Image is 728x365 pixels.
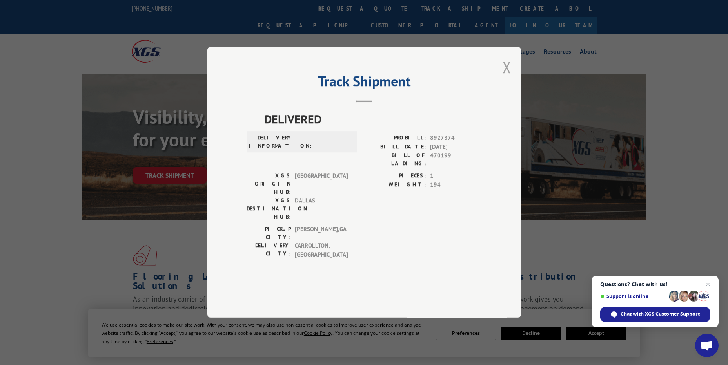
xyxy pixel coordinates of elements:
span: 470199 [430,152,482,168]
span: Support is online [600,293,666,299]
label: BILL OF LADING: [364,152,426,168]
span: 1 [430,172,482,181]
span: DELIVERED [264,110,482,128]
button: Close modal [503,57,511,78]
label: BILL DATE: [364,143,426,152]
span: CARROLLTON , [GEOGRAPHIC_DATA] [295,242,348,259]
label: DELIVERY INFORMATION: [249,134,293,150]
span: 8927374 [430,134,482,143]
label: PIECES: [364,172,426,181]
span: Close chat [703,280,713,289]
h2: Track Shipment [247,76,482,90]
label: XGS ORIGIN HUB: [247,172,291,197]
span: [GEOGRAPHIC_DATA] [295,172,348,197]
div: Open chat [695,334,719,357]
span: DALLAS [295,197,348,221]
label: PICKUP CITY: [247,225,291,242]
span: [PERSON_NAME] , GA [295,225,348,242]
div: Chat with XGS Customer Support [600,307,710,322]
label: WEIGHT: [364,181,426,190]
label: PROBILL: [364,134,426,143]
label: XGS DESTINATION HUB: [247,197,291,221]
label: DELIVERY CITY: [247,242,291,259]
span: Questions? Chat with us! [600,281,710,287]
span: Chat with XGS Customer Support [621,311,700,318]
span: 194 [430,181,482,190]
span: [DATE] [430,143,482,152]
